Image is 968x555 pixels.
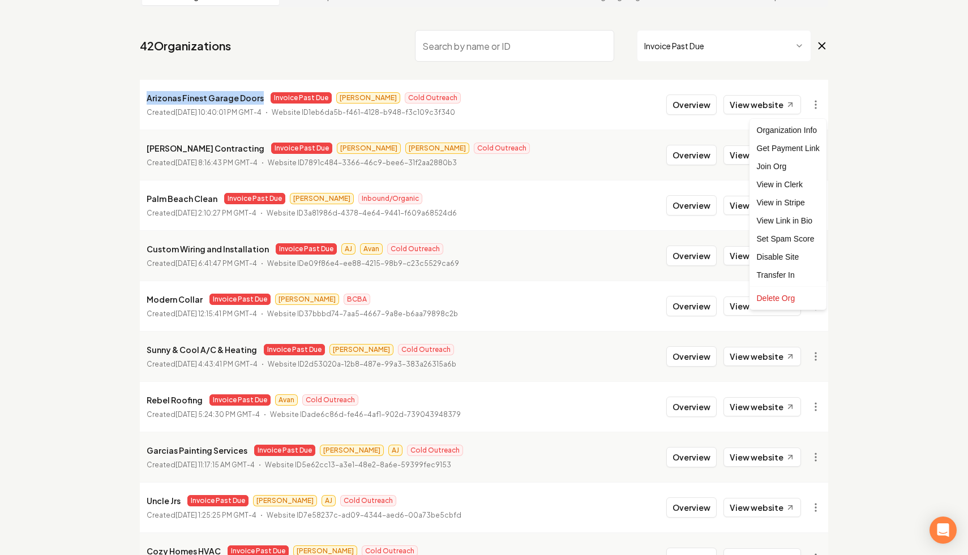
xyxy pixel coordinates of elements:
[752,175,824,193] a: View in Clerk
[752,230,824,248] div: Set Spam Score
[752,193,824,212] a: View in Stripe
[752,266,824,284] div: Transfer In
[752,248,824,266] div: Disable Site
[752,121,824,139] div: Organization Info
[752,139,824,157] div: Get Payment Link
[752,212,824,230] a: View Link in Bio
[752,157,824,175] div: Join Org
[752,289,824,307] div: Delete Org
